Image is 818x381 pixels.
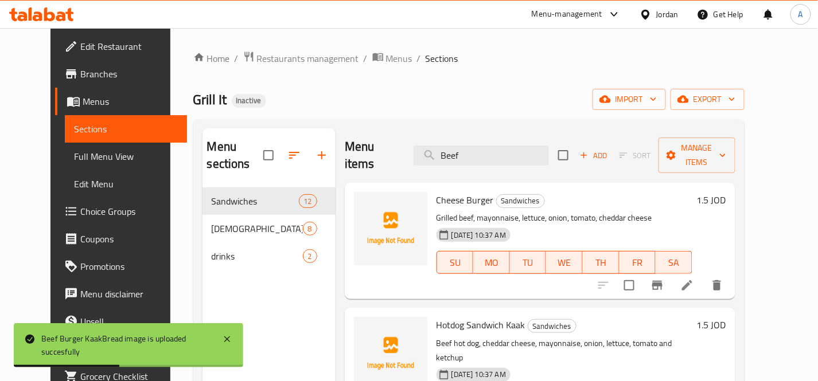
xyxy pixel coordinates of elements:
button: delete [703,272,731,299]
div: items [303,249,317,263]
img: Cheese Burger [354,192,427,265]
span: FR [624,254,652,271]
a: Full Menu View [65,143,187,170]
div: Sandwiches12 [202,187,336,215]
button: import [593,89,666,110]
h6: 1.5 JOD [697,317,726,333]
span: Restaurants management [257,52,359,65]
h2: Menu sections [207,138,263,172]
p: Grilled beef, mayonnaise, lettuce, onion, tomato, cheddar cheese [437,211,692,225]
span: MO [478,254,505,271]
span: [DEMOGRAPHIC_DATA] and appetizers [212,222,303,235]
div: [DEMOGRAPHIC_DATA] and appetizers8 [202,215,336,242]
a: Choice Groups [55,198,187,225]
span: export [680,92,735,107]
span: WE [551,254,578,271]
div: Salads and appetizers [212,222,303,235]
a: Home [193,52,230,65]
a: Restaurants management [243,51,359,66]
span: TH [587,254,615,271]
button: MO [473,251,510,274]
span: Branches [80,67,178,81]
span: Cheese Burger [437,191,494,209]
button: Add section [308,142,336,169]
span: 12 [299,196,317,207]
span: Upsell [80,315,178,328]
a: Promotions [55,253,187,280]
span: Sections [74,122,178,136]
li: / [364,52,368,65]
nav: breadcrumb [193,51,745,66]
button: WE [546,251,583,274]
span: Menus [386,52,412,65]
h6: 1.5 JOD [697,192,726,208]
span: Select all sections [256,143,281,167]
button: SU [437,251,473,274]
span: A [798,8,803,21]
span: Menus [83,95,178,108]
li: / [417,52,421,65]
span: Sandwiches [212,194,299,208]
span: Menu disclaimer [80,287,178,301]
button: Add [575,147,612,164]
span: Select section [551,143,575,167]
div: Menu-management [532,7,602,21]
span: Edit Restaurant [80,40,178,53]
button: SA [656,251,692,274]
div: Inactive [232,94,266,108]
span: Sandwiches [497,194,544,207]
a: Edit Restaurant [55,33,187,60]
a: Edit Menu [65,170,187,198]
span: import [602,92,657,107]
li: / [235,52,239,65]
button: Branch-specific-item [644,272,671,299]
span: Sort sections [281,142,308,169]
div: items [303,222,317,235]
span: Full Menu View [74,150,178,163]
span: Coupons [80,232,178,246]
div: Jordan [656,8,679,21]
span: Grill It [193,87,227,112]
div: items [299,194,317,208]
span: Sandwiches [528,320,576,333]
span: [DATE] 10:37 AM [447,369,511,380]
span: drinks [212,249,303,263]
a: Upsell [55,308,187,335]
span: SA [660,254,688,271]
span: Inactive [232,96,266,105]
span: [DATE] 10:37 AM [447,230,511,241]
button: TH [583,251,620,274]
span: 2 [303,251,317,262]
span: TU [515,254,542,271]
a: Edit menu item [680,278,694,292]
span: Edit Menu [74,177,178,191]
span: Choice Groups [80,205,178,218]
p: Beef hot dog, cheddar cheese, mayonnaise, onion, lettuce, tomato and ketchup [437,336,692,365]
span: SU [442,254,469,271]
div: Sandwiches [496,194,545,208]
nav: Menu sections [202,183,336,274]
a: Branches [55,60,187,88]
span: Add [578,149,609,162]
button: TU [510,251,547,274]
a: Menus [372,51,412,66]
span: Promotions [80,260,178,273]
button: export [671,89,745,110]
a: Sections [65,115,187,143]
div: Sandwiches [528,319,577,333]
input: search [414,146,549,166]
h2: Menu items [345,138,400,172]
div: drinks2 [202,242,336,270]
span: 8 [303,223,317,234]
div: Beef Burger KaakBread image is uploaded succesfully [41,332,211,358]
span: Sections [426,52,458,65]
span: Hotdog Sandwich Kaak [437,316,525,333]
span: Manage items [668,141,726,170]
button: FR [620,251,656,274]
a: Menus [55,88,187,115]
span: Add item [575,147,612,164]
a: Coupons [55,225,187,253]
button: Manage items [659,138,735,173]
a: Menu disclaimer [55,280,187,308]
